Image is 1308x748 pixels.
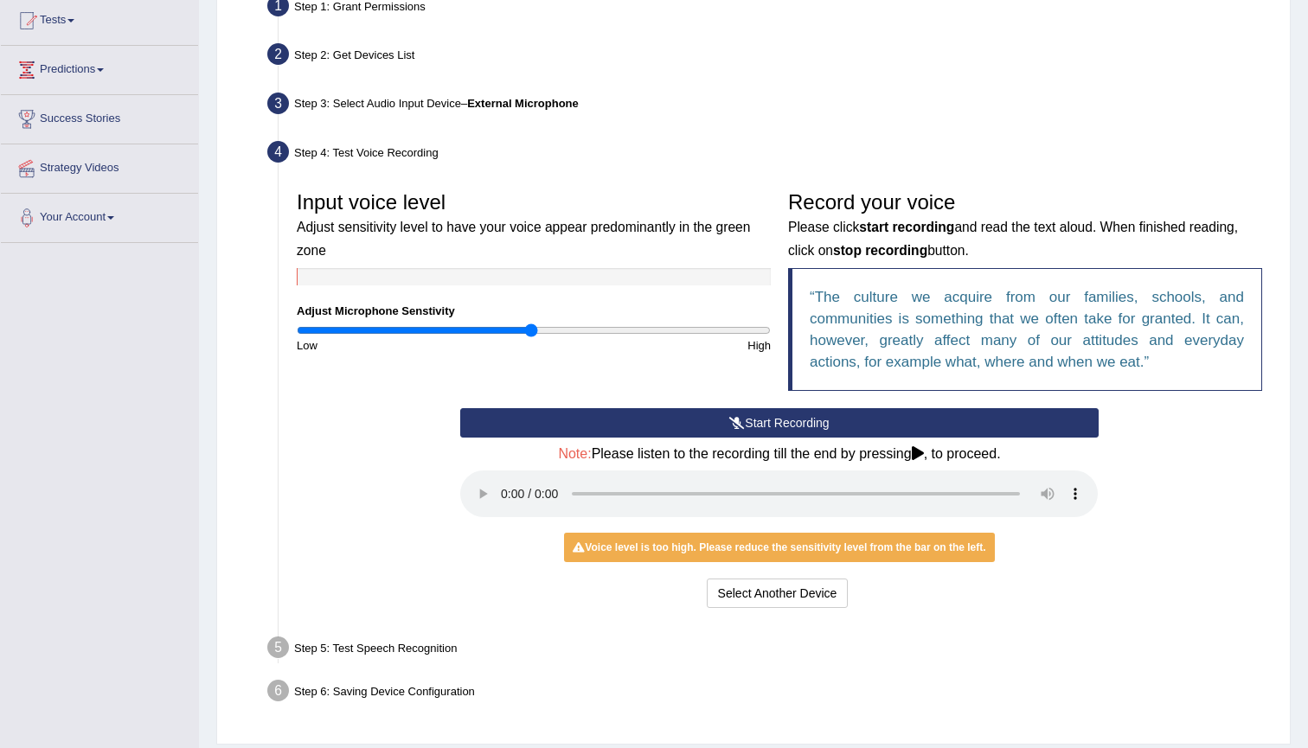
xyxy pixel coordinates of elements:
[297,220,750,257] small: Adjust sensitivity level to have your voice appear predominantly in the green zone
[833,243,927,258] b: stop recording
[260,674,1282,713] div: Step 6: Saving Device Configuration
[1,144,198,188] a: Strategy Videos
[467,97,579,110] b: External Microphone
[297,303,455,319] label: Adjust Microphone Senstivity
[788,191,1262,259] h3: Record your voice
[460,446,1098,462] h4: Please listen to the recording till the end by pressing , to proceed.
[564,533,994,562] div: Voice level is too high. Please reduce the sensitivity level from the bar on the left.
[707,579,849,608] button: Select Another Device
[534,337,779,354] div: High
[260,136,1282,174] div: Step 4: Test Voice Recording
[788,220,1238,257] small: Please click and read the text aloud. When finished reading, click on button.
[460,408,1098,438] button: Start Recording
[297,191,771,259] h3: Input voice level
[461,97,579,110] span: –
[260,631,1282,669] div: Step 5: Test Speech Recognition
[859,220,954,234] b: start recording
[810,289,1244,370] q: The culture we acquire from our families, schools, and communities is something that we often tak...
[1,194,198,237] a: Your Account
[260,87,1282,125] div: Step 3: Select Audio Input Device
[558,446,591,461] span: Note:
[1,46,198,89] a: Predictions
[260,38,1282,76] div: Step 2: Get Devices List
[288,337,534,354] div: Low
[1,95,198,138] a: Success Stories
